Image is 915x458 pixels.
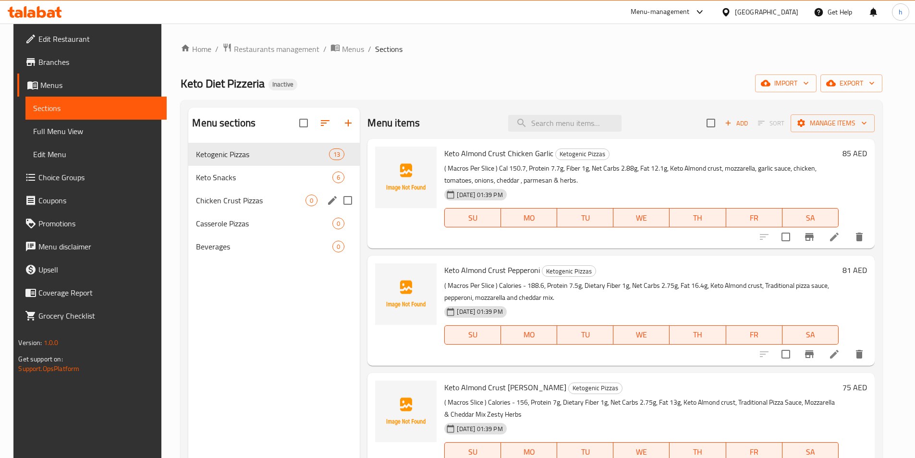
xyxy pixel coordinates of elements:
[798,225,821,248] button: Branch-specific-item
[555,149,610,160] div: Ketogenic Pizzas
[38,218,159,229] span: Promotions
[38,310,159,322] span: Grocery Checklist
[215,43,219,55] li: /
[18,336,42,349] span: Version:
[782,208,839,227] button: SA
[776,227,796,247] span: Select to update
[723,118,749,129] span: Add
[38,56,159,68] span: Branches
[556,149,609,160] span: Ketogenic Pizzas
[17,50,166,74] a: Branches
[670,208,726,227] button: TH
[721,116,752,131] span: Add item
[444,208,501,227] button: SU
[557,208,613,227] button: TU
[38,172,159,183] span: Choice Groups
[899,7,903,17] span: h
[18,353,62,365] span: Get support on:
[848,225,871,248] button: delete
[234,43,319,55] span: Restaurants management
[453,307,506,316] span: [DATE] 01:39 PM
[196,195,305,206] div: Chicken Crust Pizzas
[375,147,437,208] img: Keto Almond Crust Chicken Garlic
[613,208,670,227] button: WE
[38,33,159,45] span: Edit Restaurant
[557,325,613,345] button: TU
[314,111,337,135] span: Sort sections
[188,235,360,258] div: Beverages0
[449,328,497,342] span: SU
[842,147,867,160] h6: 85 AED
[561,211,610,225] span: TU
[305,195,317,206] div: items
[444,325,501,345] button: SU
[188,166,360,189] div: Keto Snacks6
[375,43,403,55] span: Sections
[181,43,211,55] a: Home
[449,211,497,225] span: SU
[730,211,779,225] span: FR
[44,336,59,349] span: 1.0.0
[25,97,166,120] a: Sections
[268,79,297,90] div: Inactive
[181,43,882,55] nav: breadcrumb
[33,149,159,160] span: Edit Menu
[786,211,835,225] span: SA
[181,73,265,94] span: Keto Diet Pizzeria
[17,281,166,304] a: Coverage Report
[791,114,875,132] button: Manage items
[453,190,506,199] span: [DATE] 01:39 PM
[329,150,344,159] span: 13
[673,328,722,342] span: TH
[673,211,722,225] span: TH
[17,27,166,50] a: Edit Restaurant
[631,6,690,18] div: Menu-management
[25,120,166,143] a: Full Menu View
[726,325,782,345] button: FR
[444,162,838,186] p: ( Macros Per Slice ) Cal 150.7, Protein 7.7g, Fiber 1g, Net Carbs 2.88g, Fat 12.1g, Keto Almond c...
[325,193,340,208] button: edit
[40,79,159,91] span: Menus
[17,304,166,327] a: Grocery Checklist
[508,115,622,132] input: search
[617,211,666,225] span: WE
[17,189,166,212] a: Coupons
[701,113,721,133] span: Select section
[501,208,557,227] button: MO
[188,189,360,212] div: Chicken Crust Pizzas0edit
[848,343,871,366] button: delete
[735,7,798,17] div: [GEOGRAPHIC_DATA]
[786,328,835,342] span: SA
[306,196,317,205] span: 0
[38,195,159,206] span: Coupons
[444,146,553,161] span: Keto Almond Crust Chicken Garlic
[375,263,437,325] img: Keto Almond Crust Pepperoni
[798,117,867,129] span: Manage items
[196,241,332,252] span: Beverages
[333,173,344,182] span: 6
[17,212,166,235] a: Promotions
[776,344,796,364] span: Select to update
[444,263,540,277] span: Keto Almond Crust Pepperoni
[375,381,437,442] img: Keto Almond Crust Margherita
[337,111,360,135] button: Add section
[842,263,867,277] h6: 81 AED
[505,211,553,225] span: MO
[17,258,166,281] a: Upsell
[323,43,327,55] li: /
[17,166,166,189] a: Choice Groups
[332,172,344,183] div: items
[755,74,817,92] button: import
[222,43,319,55] a: Restaurants management
[613,325,670,345] button: WE
[726,208,782,227] button: FR
[542,266,596,277] span: Ketogenic Pizzas
[188,212,360,235] div: Casserole Pizzas0
[568,383,622,394] div: Ketogenic Pizzas
[444,380,566,395] span: Keto Almond Crust [PERSON_NAME]
[188,139,360,262] nav: Menu sections
[17,74,166,97] a: Menus
[196,172,332,183] span: Keto Snacks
